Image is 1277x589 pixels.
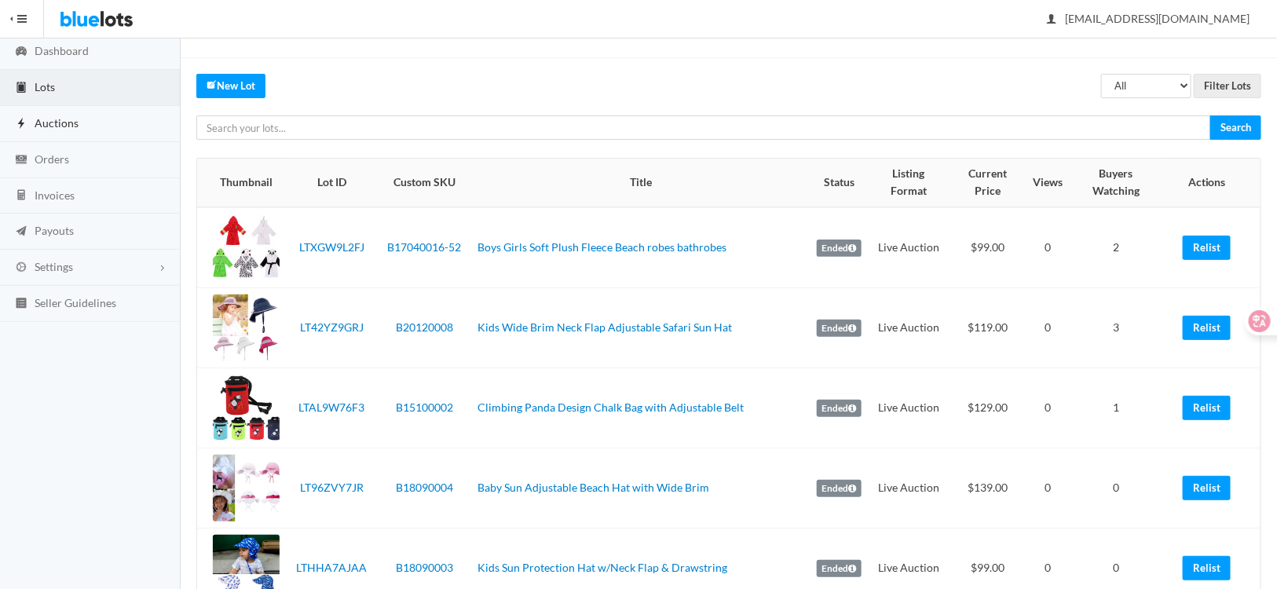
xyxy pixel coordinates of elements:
input: Search your lots... [196,115,1211,140]
th: Title [471,159,810,207]
a: Kids Wide Brim Neck Flap Adjustable Safari Sun Hat [478,320,732,334]
a: Climbing Panda Design Chalk Bag with Adjustable Belt [478,401,744,414]
span: Auctions [35,116,79,130]
span: Payouts [35,224,74,237]
ion-icon: clipboard [13,81,29,96]
td: 0 [1027,207,1070,288]
a: Kids Sun Protection Hat w/Neck Flap & Drawstring [478,561,727,574]
th: Actions [1163,159,1261,207]
td: 0 [1070,448,1163,529]
a: LTHHA7AJAA [297,561,368,574]
th: Custom SKU [378,159,471,207]
th: Listing Format [868,159,950,207]
ion-icon: person [1044,13,1059,27]
label: Ended [817,400,862,417]
a: LTAL9W76F3 [299,401,365,414]
a: B15100002 [396,401,453,414]
td: 3 [1070,288,1163,368]
span: Invoices [35,188,75,202]
td: 0 [1027,448,1070,529]
td: Live Auction [868,288,950,368]
a: Relist [1183,396,1231,420]
span: Lots [35,80,55,93]
a: LTXGW9L2FJ [299,240,364,254]
a: B18090004 [396,481,453,494]
td: Live Auction [868,368,950,448]
ion-icon: paper plane [13,225,29,240]
span: Seller Guidelines [35,296,116,309]
th: Lot ID [286,159,378,207]
a: B18090003 [396,561,453,574]
td: $99.00 [950,207,1027,288]
label: Ended [817,240,862,257]
span: Dashboard [35,44,89,57]
td: $129.00 [950,368,1027,448]
a: Baby Sun Adjustable Beach Hat with Wide Brim [478,481,709,494]
input: Filter Lots [1194,74,1261,98]
input: Search [1210,115,1261,140]
a: B20120008 [396,320,453,334]
th: Buyers Watching [1070,159,1163,207]
label: Ended [817,320,862,337]
ion-icon: create [207,79,217,90]
a: Relist [1183,236,1231,260]
ion-icon: list box [13,297,29,312]
a: createNew Lot [196,74,265,98]
a: LT96ZVY7JR [300,481,364,494]
th: Current Price [950,159,1027,207]
td: Live Auction [868,448,950,529]
a: Relist [1183,476,1231,500]
ion-icon: cash [13,153,29,168]
td: $119.00 [950,288,1027,368]
td: Live Auction [868,207,950,288]
ion-icon: calculator [13,188,29,203]
label: Ended [817,480,862,497]
td: 1 [1070,368,1163,448]
th: Views [1027,159,1070,207]
td: 0 [1027,288,1070,368]
span: Orders [35,152,69,166]
ion-icon: speedometer [13,45,29,60]
a: Relist [1183,556,1231,580]
a: Relist [1183,316,1231,340]
ion-icon: flash [13,117,29,132]
th: Thumbnail [197,159,286,207]
td: 0 [1027,368,1070,448]
td: 2 [1070,207,1163,288]
span: Settings [35,260,73,273]
label: Ended [817,560,862,577]
a: Boys Girls Soft Plush Fleece Beach robes bathrobes [478,240,726,254]
td: $139.00 [950,448,1027,529]
ion-icon: cog [13,261,29,276]
a: B17040016-52 [388,240,462,254]
a: LT42YZ9GRJ [300,320,364,334]
th: Status [810,159,868,207]
span: [EMAIL_ADDRESS][DOMAIN_NAME] [1048,12,1250,25]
